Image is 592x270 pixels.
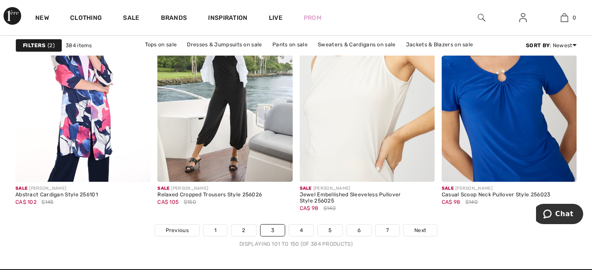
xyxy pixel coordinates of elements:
[161,14,187,23] a: Brands
[442,185,551,192] div: [PERSON_NAME]
[376,225,399,236] a: 7
[157,186,169,191] span: Sale
[155,225,199,236] a: Previous
[478,12,485,23] img: search the website
[536,204,583,226] iframe: Opens a widget where you can chat to one of our agents
[157,185,262,192] div: [PERSON_NAME]
[258,50,302,62] a: Skirts on sale
[15,185,98,192] div: [PERSON_NAME]
[304,13,321,22] a: Prom
[289,225,313,236] a: 4
[318,225,342,236] a: 5
[157,192,262,198] div: Relaxed Cropped Trousers Style 256026
[268,39,312,50] a: Pants on sale
[204,225,227,236] a: 1
[300,186,312,191] span: Sale
[184,198,196,206] span: $150
[347,225,371,236] a: 6
[41,198,53,206] span: $145
[561,12,568,23] img: My Bag
[70,14,102,23] a: Clothing
[324,204,336,212] span: $140
[48,41,55,49] span: 2
[442,199,461,205] span: CA$ 98
[208,14,247,23] span: Inspiration
[519,12,527,23] img: My Info
[182,39,266,50] a: Dresses & Jumpsuits on sale
[4,7,21,25] img: 1ère Avenue
[512,12,534,23] a: Sign In
[15,192,98,198] div: Abstract Cardigan Style 256101
[300,185,435,192] div: [PERSON_NAME]
[526,42,550,49] strong: Sort By
[23,41,45,49] strong: Filters
[402,39,478,50] a: Jackets & Blazers on sale
[123,14,139,23] a: Sale
[303,50,360,62] a: Outerwear on sale
[157,199,179,205] span: CA$ 105
[231,225,256,236] a: 2
[261,225,285,236] a: 3
[300,192,435,204] div: Jewel Embellished Sleeveless Pullover Style 256025
[442,192,551,198] div: Casual Scoop Neck Pullover Style 256023
[465,198,478,206] span: $140
[544,12,585,23] a: 0
[313,39,400,50] a: Sweaters & Cardigans on sale
[141,39,182,50] a: Tops on sale
[15,199,37,205] span: CA$ 102
[442,186,454,191] span: Sale
[526,41,577,49] div: : Newest
[573,14,576,22] span: 0
[35,14,49,23] a: New
[269,13,283,22] a: Live
[404,225,437,236] a: Next
[15,186,27,191] span: Sale
[414,226,426,234] span: Next
[300,205,319,211] span: CA$ 98
[15,240,577,248] div: Displaying 101 to 150 (of 384 products)
[166,226,189,234] span: Previous
[15,224,577,248] nav: Page navigation
[66,41,92,49] span: 384 items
